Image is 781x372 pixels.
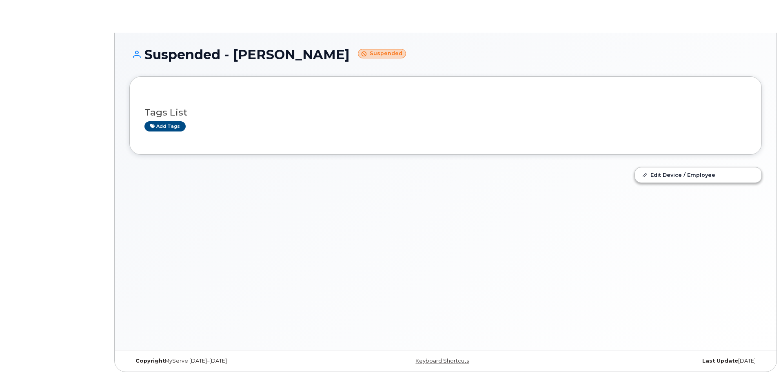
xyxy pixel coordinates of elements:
[129,47,762,62] h1: Suspended - [PERSON_NAME]
[551,358,762,364] div: [DATE]
[144,121,186,131] a: Add tags
[635,167,761,182] a: Edit Device / Employee
[129,358,340,364] div: MyServe [DATE]–[DATE]
[144,107,747,118] h3: Tags List
[358,49,406,58] small: Suspended
[415,358,469,364] a: Keyboard Shortcuts
[135,358,165,364] strong: Copyright
[702,358,738,364] strong: Last Update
